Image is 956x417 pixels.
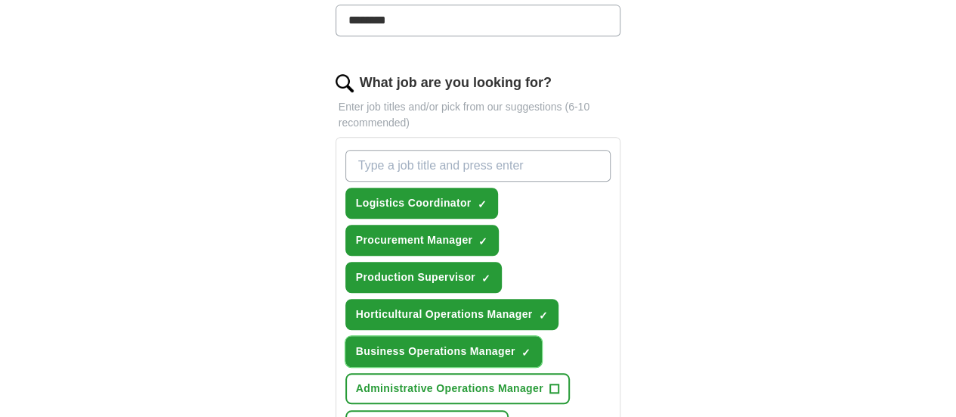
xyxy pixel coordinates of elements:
span: ✓ [478,198,487,210]
span: Procurement Manager [356,232,472,248]
p: Enter job titles and/or pick from our suggestions (6-10 recommended) [336,99,621,131]
span: ✓ [521,347,531,359]
span: ✓ [538,310,547,322]
span: Logistics Coordinator [356,195,472,211]
img: search.png [336,74,354,92]
button: Production Supervisor✓ [345,262,502,293]
span: Administrative Operations Manager [356,381,543,397]
span: Production Supervisor [356,269,475,285]
span: ✓ [478,235,487,247]
button: Administrative Operations Manager [345,373,570,404]
button: Logistics Coordinator✓ [345,188,498,219]
button: Horticultural Operations Manager✓ [345,299,559,330]
span: ✓ [481,272,490,285]
span: Horticultural Operations Manager [356,307,533,322]
span: Business Operations Manager [356,344,515,359]
input: Type a job title and press enter [345,150,611,182]
button: Procurement Manager✓ [345,225,499,256]
button: Business Operations Manager✓ [345,336,542,367]
label: What job are you looking for? [360,73,552,93]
